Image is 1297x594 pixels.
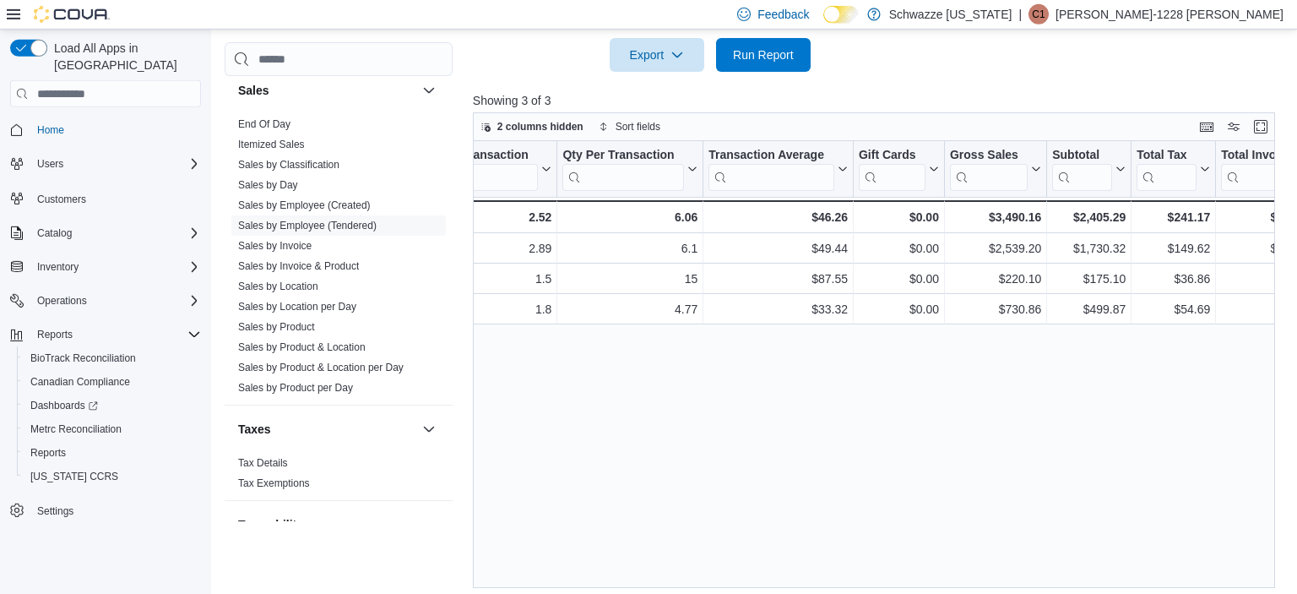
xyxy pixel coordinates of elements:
button: [US_STATE] CCRS [17,465,208,488]
div: 1.5 [405,269,551,289]
span: Inventory [30,257,201,277]
span: Reports [37,328,73,341]
div: $46.26 [708,207,848,227]
span: Dashboards [30,399,98,412]
div: Transaction Average [708,148,834,191]
button: BioTrack Reconciliation [17,346,208,370]
div: Transaction Average [708,148,834,164]
button: Catalog [30,223,79,243]
button: Total Tax [1137,148,1210,191]
img: Cova [34,6,110,23]
div: $0.00 [859,207,939,227]
a: End Of Day [238,118,290,130]
h3: Taxes [238,421,271,438]
span: Sales by Employee (Tendered) [238,219,377,232]
span: Metrc Reconciliation [24,419,201,439]
a: Home [30,120,71,140]
div: Gross Sales [950,148,1028,164]
span: [US_STATE] CCRS [30,470,118,483]
button: Users [3,152,208,176]
span: Sales by Product per Day [238,381,353,395]
p: Schwazze [US_STATE] [889,4,1012,25]
div: Qty Per Transaction [562,148,684,191]
span: Load All Apps in [GEOGRAPHIC_DATA] [47,40,201,74]
div: Total Tax [1137,148,1197,164]
button: Taxes [238,421,415,438]
div: 2.52 [405,207,551,227]
span: Home [37,123,64,137]
div: 6.1 [562,238,697,259]
div: Subtotal [1052,148,1112,164]
a: Dashboards [24,395,105,416]
span: Sales by Day [238,178,298,192]
div: $36.86 [1137,269,1210,289]
span: Users [37,157,63,171]
button: Catalog [3,221,208,245]
div: $1,730.32 [1052,238,1126,259]
a: Sales by Product & Location per Day [238,362,404,373]
span: Sales by Location [238,280,318,293]
a: Sales by Product per Day [238,382,353,394]
div: Gift Card Sales [859,148,925,191]
div: Sales [225,114,453,405]
a: Sales by Location per Day [238,301,356,313]
span: Sort fields [616,120,660,134]
button: Traceability [238,516,415,533]
span: Reports [24,443,201,463]
button: Items Per Transaction [405,148,551,191]
a: Metrc Reconciliation [24,419,128,439]
a: Settings [30,501,80,521]
span: Sales by Product [238,320,315,334]
span: Run Report [733,46,794,63]
button: Enter fullscreen [1251,117,1271,137]
button: Reports [17,441,208,465]
div: $2,539.20 [950,238,1041,259]
span: BioTrack Reconciliation [24,348,201,368]
a: Sales by Product & Location [238,341,366,353]
span: Settings [37,504,73,518]
div: $499.87 [1052,299,1126,319]
a: Sales by Invoice [238,240,312,252]
p: | [1018,4,1022,25]
span: Sales by Product & Location [238,341,366,354]
a: Sales by Location [238,281,318,292]
a: Tax Details [238,457,288,469]
nav: Complex example [10,111,201,567]
div: Gift Cards [859,148,925,164]
div: 4.77 [562,299,697,319]
button: Run Report [716,38,811,72]
div: $0.00 [859,299,939,319]
div: $3,490.16 [950,207,1041,227]
span: C1 [1032,4,1045,25]
div: 15 [562,269,697,289]
div: $49.44 [708,238,848,259]
div: $220.10 [950,269,1041,289]
div: $730.86 [950,299,1041,319]
div: $33.32 [708,299,848,319]
button: Inventory [30,257,85,277]
a: Sales by Product [238,321,315,333]
h3: Sales [238,82,269,99]
span: Sales by Invoice [238,239,312,253]
a: Sales by Classification [238,159,339,171]
div: Total Tax [1137,148,1197,191]
div: Gross Sales [950,148,1028,191]
span: Reports [30,324,201,345]
div: 1.8 [405,299,551,319]
span: Settings [30,500,201,521]
div: $2,405.29 [1052,207,1126,227]
button: Reports [30,324,79,345]
span: Metrc Reconciliation [30,422,122,436]
div: $0.00 [859,269,939,289]
span: Canadian Compliance [24,372,201,392]
span: Dashboards [24,395,201,416]
div: Carlos-1228 Flores [1028,4,1049,25]
a: BioTrack Reconciliation [24,348,143,368]
button: Sort fields [592,117,667,137]
button: Sales [419,80,439,101]
span: Export [620,38,694,72]
span: Feedback [757,6,809,23]
div: 6.06 [562,207,697,227]
span: Customers [30,188,201,209]
span: Sales by Location per Day [238,300,356,313]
